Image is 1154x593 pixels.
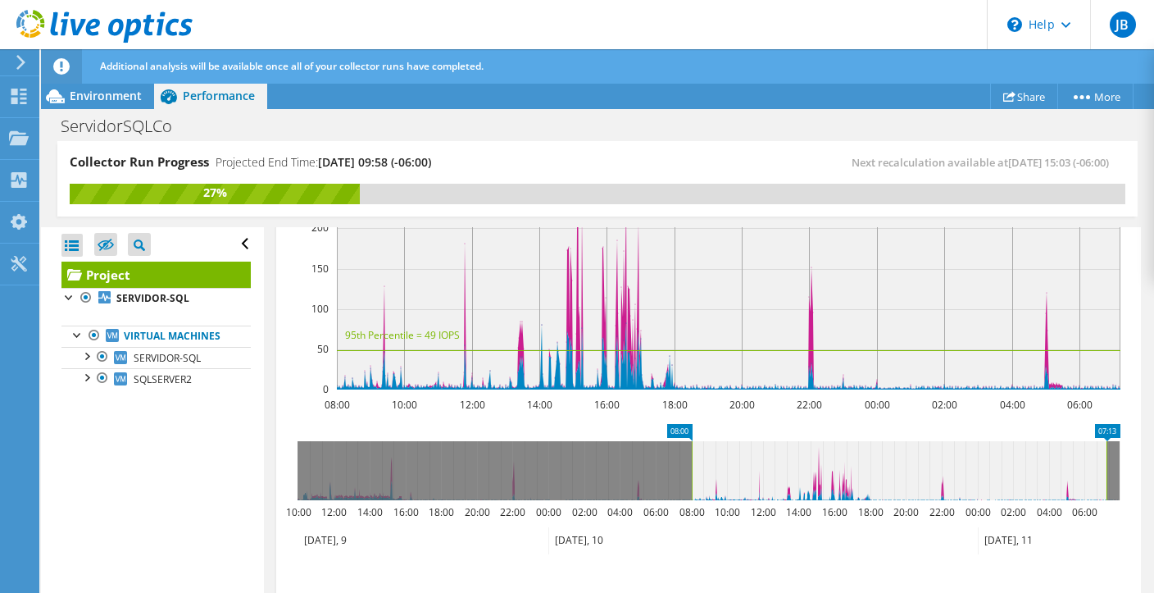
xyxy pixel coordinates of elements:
text: 08:00 [324,398,349,412]
text: 10:00 [391,398,416,412]
span: [DATE] 09:58 (-06:00) [318,154,431,170]
text: 00:00 [535,505,561,519]
span: JB [1110,11,1136,38]
text: 02:00 [571,505,597,519]
text: 04:00 [607,505,632,519]
span: [DATE] 15:03 (-06:00) [1008,155,1109,170]
span: Environment [70,88,142,103]
span: Next recalculation available at [852,155,1117,170]
text: 00:00 [965,505,990,519]
text: 18:00 [661,398,687,412]
text: 20:00 [729,398,754,412]
a: Project [61,262,251,288]
text: 06:00 [1071,505,1097,519]
span: SERVIDOR-SQL [134,351,201,365]
a: More [1057,84,1134,109]
text: 04:00 [1036,505,1061,519]
h4: Projected End Time: [216,153,431,171]
svg: \n [1007,17,1022,32]
span: Additional analysis will be available once all of your collector runs have completed. [100,59,484,73]
span: SQLSERVER2 [134,372,192,386]
text: 04:00 [999,398,1025,412]
a: SQLSERVER2 [61,368,251,390]
span: Performance [183,88,255,103]
text: 00:00 [864,398,889,412]
text: 08:00 [679,505,704,519]
text: 02:00 [931,398,956,412]
text: 0 [323,382,329,396]
div: 27% [70,184,360,202]
a: Share [990,84,1058,109]
text: 12:00 [459,398,484,412]
text: 16:00 [593,398,619,412]
text: 22:00 [796,398,821,412]
text: 10:00 [714,505,739,519]
text: 16:00 [393,505,418,519]
text: 150 [311,262,329,276]
text: 06:00 [1066,398,1092,412]
text: 16:00 [821,505,847,519]
text: 14:00 [526,398,552,412]
text: 20:00 [893,505,918,519]
text: 18:00 [857,505,883,519]
text: 22:00 [929,505,954,519]
text: 12:00 [320,505,346,519]
text: 02:00 [1000,505,1025,519]
text: 14:00 [357,505,382,519]
text: 200 [311,221,329,235]
text: 14:00 [785,505,811,519]
h1: ServidorSQLCo [53,117,198,135]
a: Virtual Machines [61,326,251,347]
a: SERVIDOR-SQL [61,347,251,368]
b: SERVIDOR-SQL [116,291,189,305]
text: 12:00 [750,505,775,519]
text: 18:00 [428,505,453,519]
text: 10:00 [285,505,311,519]
text: 100 [311,302,329,316]
text: 50 [317,342,329,356]
a: SERVIDOR-SQL [61,288,251,309]
text: 20:00 [464,505,489,519]
text: 22:00 [499,505,525,519]
text: 06:00 [643,505,668,519]
text: 95th Percentile = 49 IOPS [345,328,460,342]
